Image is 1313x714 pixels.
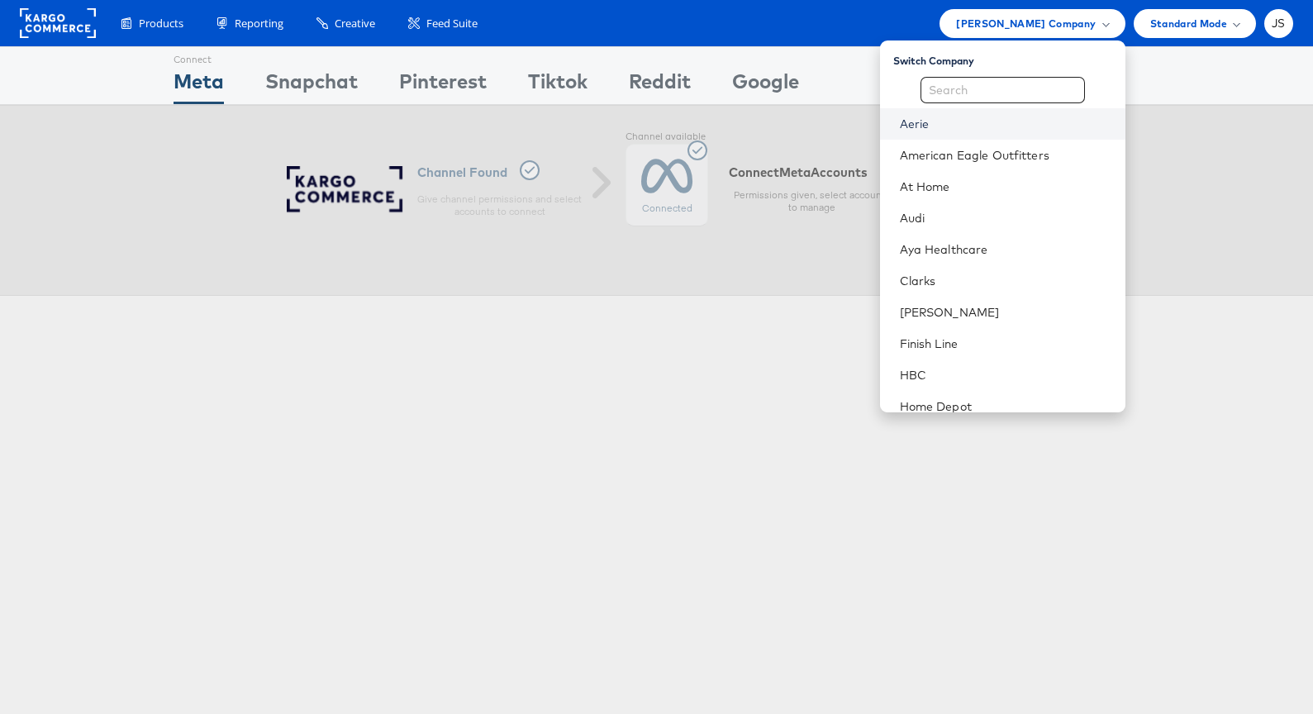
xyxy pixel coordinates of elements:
[426,16,478,31] span: Feed Suite
[900,367,1112,383] a: HBC
[335,16,375,31] span: Creative
[956,15,1096,32] span: [PERSON_NAME] Company
[265,67,358,104] div: Snapchat
[399,67,487,104] div: Pinterest
[729,164,894,180] h6: Connect Accounts
[729,188,894,215] p: Permissions given, select accounts to manage
[174,47,224,67] div: Connect
[900,273,1112,289] a: Clarks
[417,160,583,184] h6: Channel Found
[900,147,1112,164] a: American Eagle Outfitters
[779,164,811,180] span: meta
[900,210,1112,226] a: Audi
[900,178,1112,195] a: At Home
[1272,18,1286,29] span: JS
[900,241,1112,258] a: Aya Healthcare
[900,304,1112,321] a: [PERSON_NAME]
[732,67,799,104] div: Google
[174,67,224,104] div: Meta
[893,47,1125,68] div: Switch Company
[900,336,1112,352] a: Finish Line
[235,16,283,31] span: Reporting
[417,193,583,219] p: Give channel permissions and select accounts to connect
[900,398,1112,415] a: Home Depot
[528,67,588,104] div: Tiktok
[900,116,1112,132] a: Aerie
[921,77,1085,103] input: Search
[629,67,691,104] div: Reddit
[139,16,183,31] span: Products
[1150,15,1227,32] span: Standard Mode
[626,131,708,144] label: Channel available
